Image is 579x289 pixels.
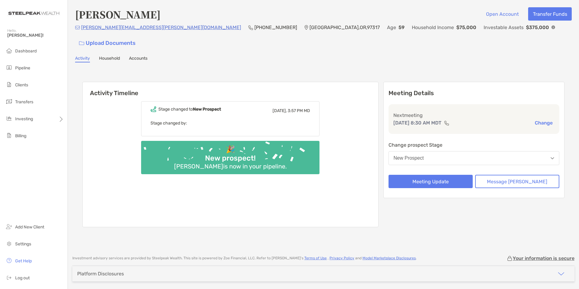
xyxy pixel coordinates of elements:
img: clients icon [5,81,13,88]
img: billing icon [5,132,13,139]
div: Platform Disclosures [77,271,124,277]
button: Message [PERSON_NAME] [475,175,559,188]
img: pipeline icon [5,64,13,71]
img: icon arrow [557,270,565,277]
p: Investment advisory services are provided by Steelpeak Wealth . This site is powered by Zoe Finan... [72,256,417,261]
div: 🎉 [223,145,237,154]
span: [PERSON_NAME]! [7,33,64,38]
b: New Prospect [193,107,221,112]
img: investing icon [5,115,13,122]
img: Confetti [141,141,319,169]
p: Stage changed by: [151,119,310,127]
img: settings icon [5,240,13,247]
p: Meeting Details [389,89,560,97]
h6: Activity Timeline [83,82,378,97]
span: [DATE], [273,108,287,113]
img: Location Icon [304,25,308,30]
p: $375,000 [526,24,549,31]
button: Change [533,120,554,126]
div: New prospect! [203,154,258,163]
span: Clients [15,82,28,88]
button: New Prospect [389,151,560,165]
img: Info Icon [551,25,555,29]
a: Accounts [129,56,147,62]
span: Dashboard [15,48,37,54]
img: dashboard icon [5,47,13,54]
img: Zoe Logo [7,2,60,24]
span: 3:57 PM MD [288,108,310,113]
span: Settings [15,241,31,247]
img: Email Icon [75,26,80,29]
span: Get Help [15,258,32,264]
button: Meeting Update [389,175,473,188]
span: Investing [15,116,33,121]
div: New Prospect [394,155,424,161]
p: [PERSON_NAME][EMAIL_ADDRESS][PERSON_NAME][DOMAIN_NAME] [81,24,241,31]
img: get-help icon [5,257,13,264]
a: Privacy Policy [329,256,354,260]
img: communication type [444,121,449,125]
button: Transfer Funds [528,7,572,21]
p: Investable Assets [484,24,524,31]
span: Transfers [15,99,33,105]
p: Next meeting [393,111,555,119]
span: Pipeline [15,65,30,71]
img: transfers icon [5,98,13,105]
div: [PERSON_NAME] is now in your pipeline. [172,163,289,170]
p: [DATE] 8:30 AM MDT [393,119,442,127]
a: Model Marketplace Disclosures [362,256,416,260]
p: $75,000 [456,24,476,31]
img: add_new_client icon [5,223,13,230]
a: Upload Documents [75,37,140,50]
span: Billing [15,133,26,138]
img: Event icon [151,106,156,112]
a: Terms of Use [304,256,327,260]
p: Age [387,24,396,31]
p: Your information is secure [513,255,574,261]
p: 59 [399,24,405,31]
p: [GEOGRAPHIC_DATA] , OR , 97317 [309,24,380,31]
img: logout icon [5,274,13,281]
p: [PHONE_NUMBER] [254,24,297,31]
button: Open Account [481,7,523,21]
p: Household Income [412,24,454,31]
img: button icon [79,41,84,45]
span: Add New Client [15,224,44,230]
div: Stage changed to [158,107,221,112]
img: Phone Icon [248,25,253,30]
p: Change prospect Stage [389,141,560,149]
span: Log out [15,275,30,281]
img: Open dropdown arrow [551,157,554,159]
a: Activity [75,56,90,62]
a: Household [99,56,120,62]
h4: [PERSON_NAME] [75,7,160,21]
